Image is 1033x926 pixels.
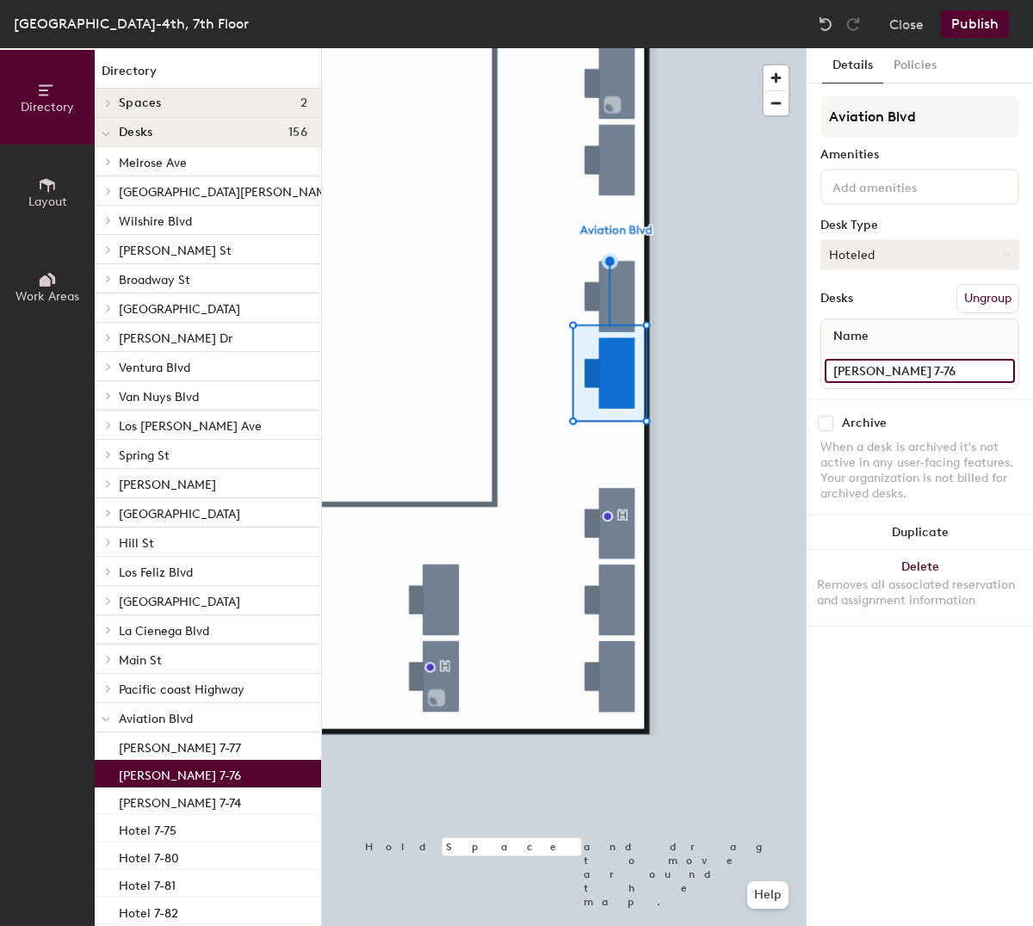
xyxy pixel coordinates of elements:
div: Removes all associated reservation and assignment information [817,577,1023,608]
span: [PERSON_NAME] St [119,244,232,258]
button: Close [889,10,924,38]
div: Desks [820,292,853,306]
p: [PERSON_NAME] 7-76 [119,763,241,783]
div: When a desk is archived it's not active in any user-facing features. Your organization is not bil... [820,440,1019,502]
button: Publish [941,10,1009,38]
button: Hoteled [820,239,1019,270]
button: Ungroup [956,284,1019,313]
span: Spaces [119,96,162,110]
span: [GEOGRAPHIC_DATA][PERSON_NAME] [119,185,337,200]
div: Amenities [820,148,1019,162]
span: Name [825,321,877,352]
span: Main St [119,653,162,668]
input: Unnamed desk [825,359,1015,383]
span: Pacific coast Highway [119,682,244,697]
div: [GEOGRAPHIC_DATA]-4th, 7th Floor [14,13,249,34]
span: [GEOGRAPHIC_DATA] [119,302,240,317]
input: Add amenities [829,176,984,196]
span: Melrose Ave [119,156,187,170]
span: Hill St [119,536,154,551]
span: Spring St [119,448,170,463]
span: La Cienega Blvd [119,624,209,639]
span: 156 [288,126,307,139]
p: [PERSON_NAME] 7-77 [119,736,241,756]
span: Los [PERSON_NAME] Ave [119,419,262,434]
span: 2 [300,96,307,110]
p: Hotel 7-75 [119,818,176,838]
button: Policies [883,48,947,83]
button: Details [822,48,883,83]
img: Undo [817,15,834,33]
p: Hotel 7-80 [119,846,179,866]
button: DeleteRemoves all associated reservation and assignment information [807,550,1033,626]
span: [GEOGRAPHIC_DATA] [119,595,240,609]
img: Redo [844,15,862,33]
span: Wilshire Blvd [119,214,192,229]
div: Desk Type [820,219,1019,232]
span: [PERSON_NAME] [119,478,216,492]
span: Aviation Blvd [119,712,193,726]
p: Hotel 7-81 [119,874,176,893]
span: Work Areas [15,289,79,304]
span: Desks [119,126,152,139]
span: Layout [28,194,67,209]
span: Broadway St [119,273,190,287]
span: Ventura Blvd [119,361,190,375]
p: Hotel 7-82 [119,901,178,921]
span: Directory [21,100,74,114]
button: Help [747,881,789,909]
p: [PERSON_NAME] 7-74 [119,791,241,811]
span: [PERSON_NAME] Dr [119,331,232,346]
h1: Directory [95,62,321,89]
span: Van Nuys Blvd [119,390,199,404]
span: [GEOGRAPHIC_DATA] [119,507,240,522]
span: Los Feliz Blvd [119,565,193,580]
div: Archive [842,417,887,430]
button: Duplicate [807,515,1033,550]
